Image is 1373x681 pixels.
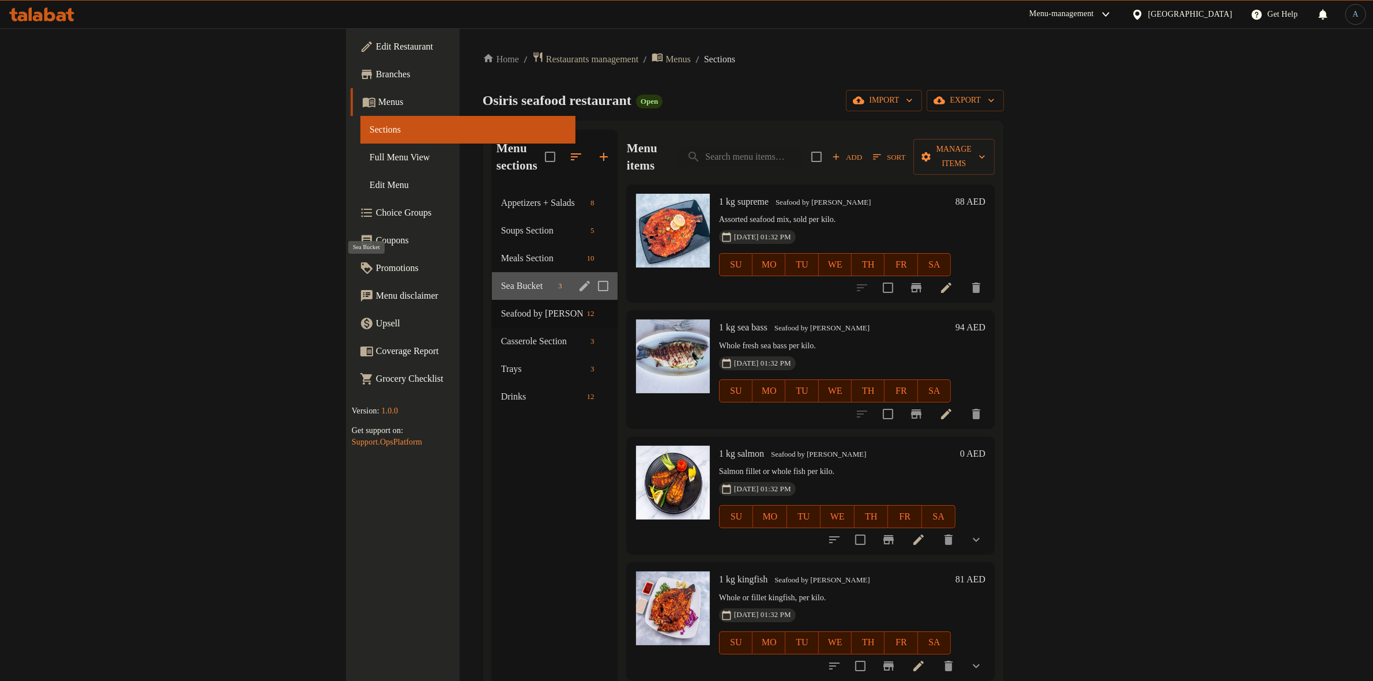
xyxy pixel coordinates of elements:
[875,652,902,680] button: Branch-specific-item
[492,328,618,355] div: Casserole Section3
[532,51,638,67] a: Restaurants management
[962,400,990,428] button: delete
[757,634,781,651] span: MO
[855,93,913,108] span: import
[719,339,951,353] p: Whole fresh sea bass per kilo.
[819,631,852,654] button: WE
[351,33,575,61] a: Edit Restaurant
[787,505,821,528] button: TU
[923,634,946,651] span: SA
[866,148,913,166] span: Sort items
[927,509,951,525] span: SA
[492,300,618,328] div: Seafood by [PERSON_NAME]12
[360,144,575,171] a: Full Menu View
[351,337,575,365] a: Coverage Report
[829,148,866,166] span: Add item
[501,362,586,376] span: Trays
[376,206,566,220] span: Choice Groups
[719,591,951,605] p: Whole or fillet kingfish, per kilo.
[636,446,710,520] img: 1 kg salmon
[381,407,398,415] span: 1.0.0
[724,383,748,400] span: SU
[351,254,575,282] a: Promotions
[719,213,951,227] p: Assorted seafood mix, sold per kilo.
[956,319,985,336] h6: 94 AED
[562,143,590,171] span: Sort sections
[829,148,866,166] button: Add
[586,334,599,348] div: items
[704,52,735,66] span: Sections
[819,379,852,402] button: WE
[501,334,586,348] span: Casserole Section
[352,426,403,435] span: Get support on:
[376,67,566,81] span: Branches
[918,379,951,402] button: SA
[501,224,586,238] span: Soups Section
[852,379,885,402] button: TH
[936,93,995,108] span: export
[753,379,785,402] button: MO
[719,449,764,458] span: 1 kg salmon
[351,61,575,88] a: Branches
[636,571,710,645] img: 1 kg kingfish
[870,148,908,166] button: Sort
[790,634,814,651] span: TU
[492,217,618,244] div: Soups Section5
[501,251,582,265] span: Meals Section
[889,634,913,651] span: FR
[758,509,782,525] span: MO
[792,509,816,525] span: TU
[586,364,599,375] span: 3
[582,251,599,265] div: items
[586,336,599,347] span: 3
[652,51,691,67] a: Menus
[962,526,990,554] button: show more
[875,526,902,554] button: Branch-specific-item
[678,147,802,167] input: search
[501,279,554,293] span: Sea Bucket
[753,253,785,276] button: MO
[627,140,664,174] h2: Menu items
[378,95,566,109] span: Menus
[956,571,985,588] h6: 81 AED
[821,526,848,554] button: sort-choices
[889,257,913,273] span: FR
[492,355,618,383] div: Trays3
[885,379,917,402] button: FR
[852,631,885,654] button: TH
[501,307,582,321] div: Seafood by Kilo
[719,631,753,654] button: SU
[876,276,900,300] span: Select to update
[962,274,990,302] button: delete
[582,253,599,264] span: 10
[376,234,566,247] span: Coupons
[766,447,871,461] div: Seafood by Kilo
[376,289,566,303] span: Menu disclaimer
[582,390,599,404] div: items
[790,383,814,400] span: TU
[370,178,566,192] span: Edit Menu
[757,257,781,273] span: MO
[856,257,880,273] span: TH
[918,631,951,654] button: SA
[771,195,875,209] div: Seafood by Kilo
[582,308,599,319] span: 12
[753,505,787,528] button: MO
[501,390,582,404] span: Drinks
[770,322,874,335] span: Seafood by [PERSON_NAME]
[855,505,888,528] button: TH
[859,509,883,525] span: TH
[351,365,575,393] a: Grocery Checklist
[719,505,753,528] button: SU
[351,227,575,254] a: Coupons
[912,659,926,673] a: Edit menu item
[554,279,567,293] div: items
[546,52,638,66] span: Restaurants management
[351,88,575,116] a: Menus
[695,52,699,66] li: /
[483,51,1004,67] nav: breadcrumb
[912,533,926,547] a: Edit menu item
[962,652,990,680] button: show more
